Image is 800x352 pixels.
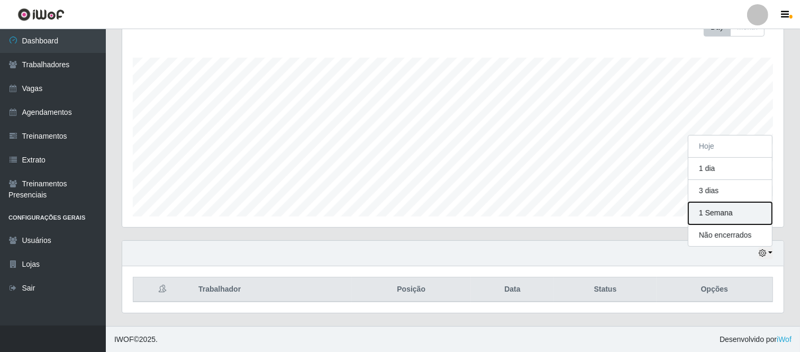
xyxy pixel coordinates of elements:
[688,136,772,158] button: Hoje
[688,180,772,202] button: 3 dias
[114,334,158,345] span: © 2025 .
[471,277,554,302] th: Data
[192,277,352,302] th: Trabalhador
[688,202,772,224] button: 1 Semana
[17,8,65,21] img: CoreUI Logo
[114,335,134,344] span: IWOF
[688,224,772,246] button: Não encerrados
[777,335,792,344] a: iWof
[554,277,656,302] th: Status
[352,277,471,302] th: Posição
[657,277,773,302] th: Opções
[720,334,792,345] span: Desenvolvido por
[688,158,772,180] button: 1 dia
